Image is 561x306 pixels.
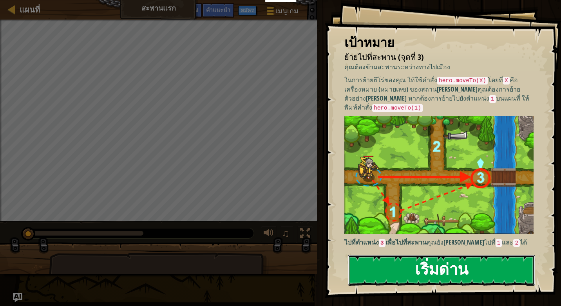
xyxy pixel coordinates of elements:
button: ♫ [280,226,294,242]
p: คุณยัง[PERSON_NAME]ไปที่ และ ได้ตลอดทาง [344,238,539,256]
span: เมนูเกม [275,6,299,16]
p: ในการย้ายฮีโร่ของคุณ ให้ใช้คำสั่ง โดยที่ คือเครื่องหมาย (หมายเลข) ของสถาน[PERSON_NAME]คุณต้องการย... [344,76,539,112]
img: M7l1b [344,116,539,234]
span: ♫ [282,227,290,239]
code: X [503,77,510,85]
code: 1 [489,95,496,103]
code: hero.moveTo(1) [372,104,423,112]
span: Ask AI [185,6,198,13]
button: สลับเป็นเต็มจอ [297,226,313,242]
button: ปรับระดับเสียง [261,226,277,242]
button: เริ่มด่าน [348,255,535,286]
button: เมนูเกม [261,3,303,22]
strong: ไปที่ตำแหน่ง เพื่อไปที่สะพาน [344,238,427,247]
span: คำแนะนำ [206,6,230,13]
code: 3 [379,239,385,247]
button: Ask AI [13,293,22,302]
button: สมัคร [238,6,257,15]
button: Ask AI [181,3,202,18]
code: 2 [513,239,520,247]
a: แผนที่ [16,4,40,15]
span: แผนที่ [20,4,40,15]
p: คุณต้องข้ามสะพานระหว่างทางไปเมือง [344,63,539,72]
code: hero.moveTo(X) [437,77,488,85]
span: ย้ายไปที่สะพาน (จุดที่ 3) [344,52,424,62]
li: ย้ายไปที่สะพาน (จุดที่ 3) [335,52,532,63]
div: เป้าหมาย [344,34,534,52]
code: 1 [496,239,502,247]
